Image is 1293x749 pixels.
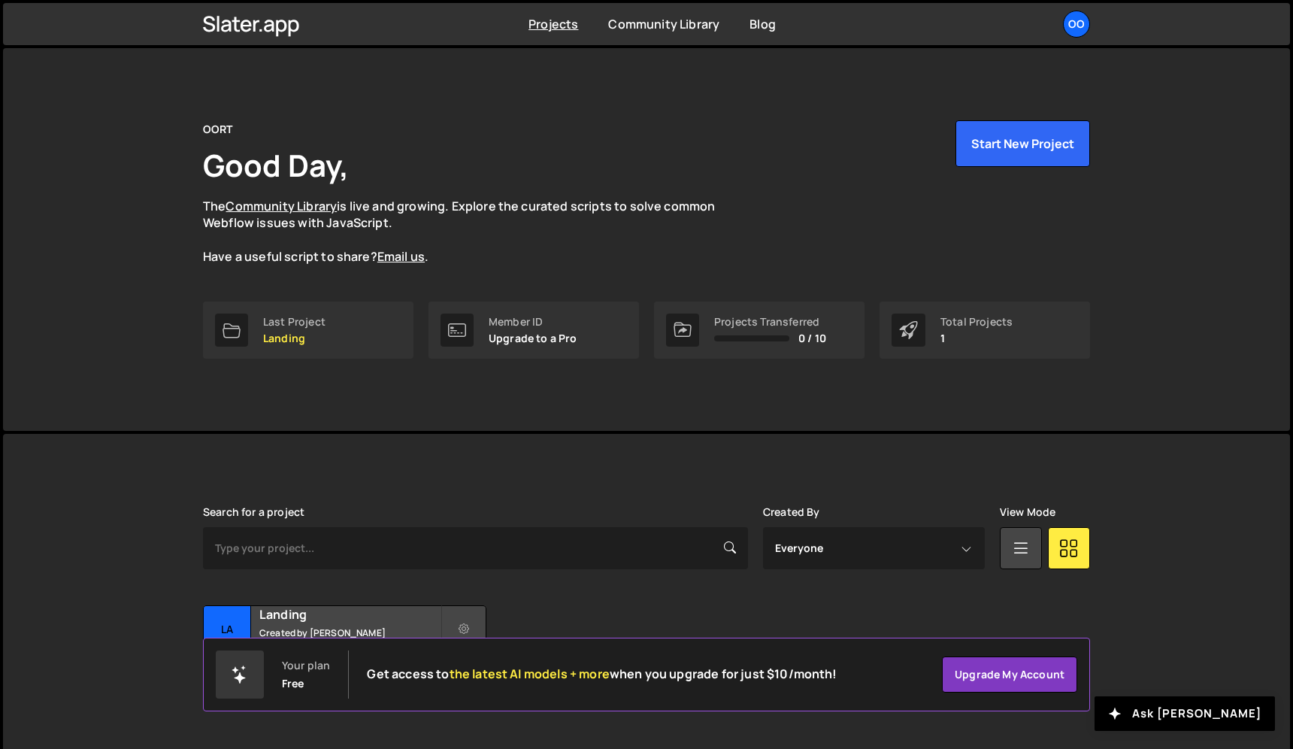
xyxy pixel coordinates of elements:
[377,248,425,265] a: Email us
[749,16,776,32] a: Blog
[367,667,837,681] h2: Get access to when you upgrade for just $10/month!
[1095,696,1275,731] button: Ask [PERSON_NAME]
[1000,506,1055,518] label: View Mode
[798,332,826,344] span: 0 / 10
[204,606,251,653] div: La
[1063,11,1090,38] a: OO
[714,316,826,328] div: Projects Transferred
[282,660,330,672] div: Your plan
[940,316,1013,328] div: Total Projects
[942,657,1077,693] a: Upgrade my account
[940,332,1013,344] p: 1
[203,198,744,265] p: The is live and growing. Explore the curated scripts to solve common Webflow issues with JavaScri...
[263,332,326,344] p: Landing
[203,527,748,569] input: Type your project...
[489,332,577,344] p: Upgrade to a Pro
[608,16,719,32] a: Community Library
[282,678,304,690] div: Free
[203,506,304,518] label: Search for a project
[763,506,820,518] label: Created By
[259,626,441,652] small: Created by [PERSON_NAME][EMAIL_ADDRESS][DOMAIN_NAME]
[203,302,413,359] a: Last Project Landing
[528,16,578,32] a: Projects
[203,605,486,699] a: La Landing Created by [PERSON_NAME][EMAIL_ADDRESS][DOMAIN_NAME] 4 pages, last updated by [DATE]
[489,316,577,328] div: Member ID
[203,144,349,186] h1: Good Day,
[955,120,1090,167] button: Start New Project
[263,316,326,328] div: Last Project
[203,120,233,138] div: OORT
[259,606,441,623] h2: Landing
[226,198,337,214] a: Community Library
[450,666,610,682] span: the latest AI models + more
